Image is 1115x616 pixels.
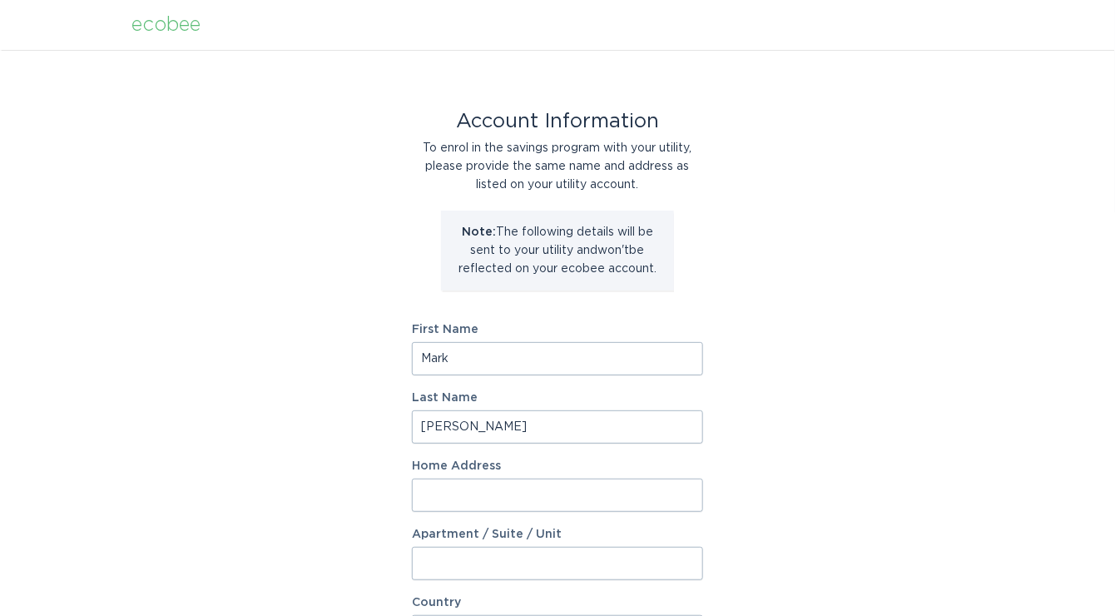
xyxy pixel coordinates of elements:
[462,226,496,238] strong: Note:
[412,324,703,335] label: First Name
[453,223,662,278] p: The following details will be sent to your utility and won't be reflected on your ecobee account.
[412,112,703,131] div: Account Information
[412,597,461,609] label: Country
[412,529,703,540] label: Apartment / Suite / Unit
[412,460,703,472] label: Home Address
[412,392,703,404] label: Last Name
[131,16,201,34] div: ecobee
[412,139,703,194] div: To enrol in the savings program with your utility, please provide the same name and address as li...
